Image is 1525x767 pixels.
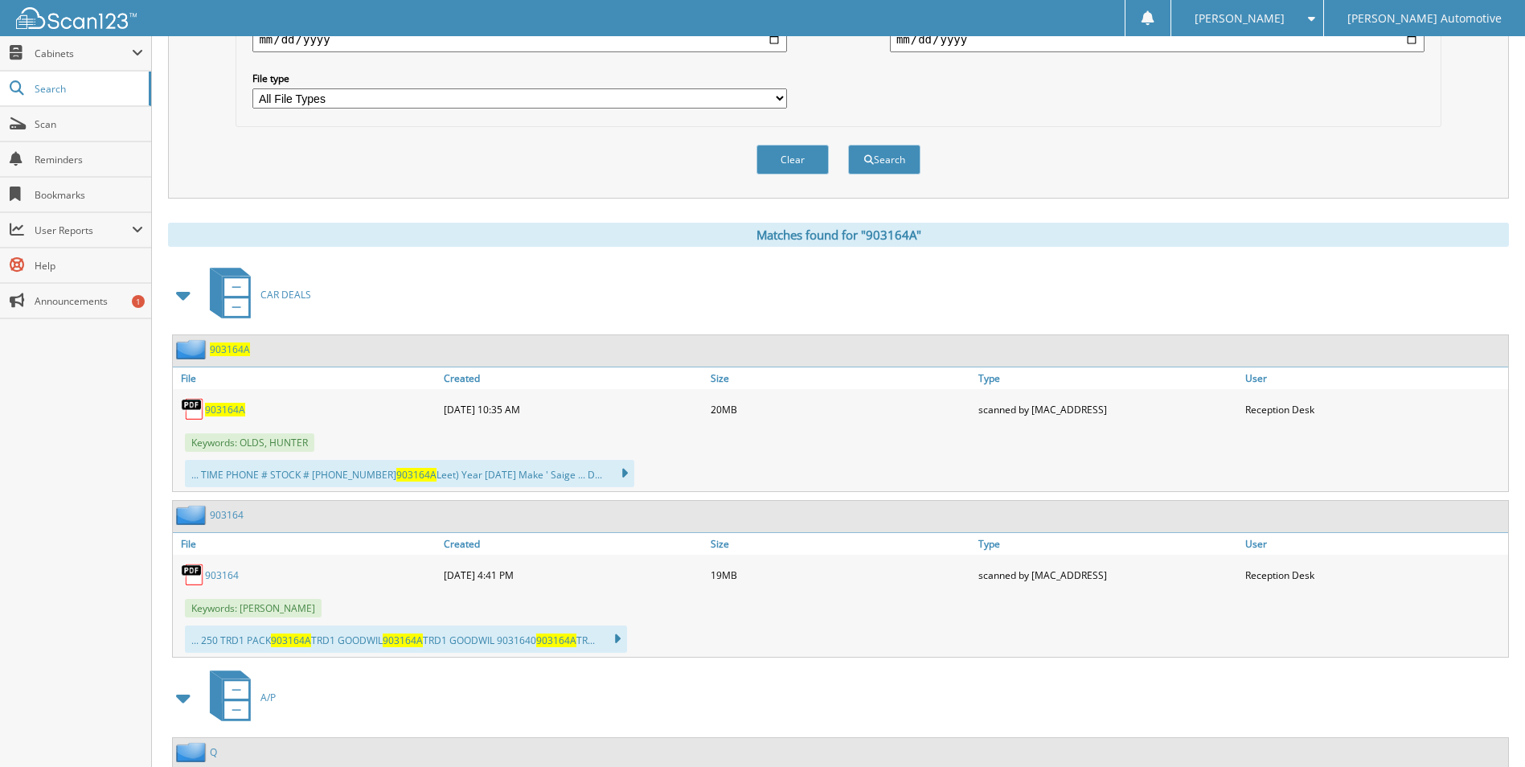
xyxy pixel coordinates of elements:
[181,397,205,421] img: PDF.png
[974,367,1241,389] a: Type
[396,468,437,482] span: 903164A
[185,433,314,452] span: Keywords: OLDS, HUNTER
[890,27,1425,52] input: end
[35,153,143,166] span: Reminders
[176,742,210,762] img: folder2.png
[974,533,1241,555] a: Type
[756,145,829,174] button: Clear
[440,367,707,389] a: Created
[35,82,141,96] span: Search
[536,634,576,647] span: 903164A
[1241,559,1508,591] div: Reception Desk
[440,533,707,555] a: Created
[1347,14,1502,23] span: [PERSON_NAME] Automotive
[200,263,311,326] a: CAR DEALS
[1241,393,1508,425] div: Reception Desk
[132,295,145,308] div: 1
[185,625,627,653] div: ... 250 TRD1 PACK TRD1 GOODWIL TRD1 GOODWIL 9031640 TR...
[185,460,634,487] div: ... TIME PHONE # STOCK # [PHONE_NUMBER] Leet) Year [DATE] Make ' Saige ... D...
[1241,367,1508,389] a: User
[210,745,217,759] a: Q
[252,72,787,85] label: File type
[1241,533,1508,555] a: User
[383,634,423,647] span: 903164A
[1445,690,1525,767] iframe: Chat Widget
[707,367,974,389] a: Size
[707,533,974,555] a: Size
[707,559,974,591] div: 19MB
[181,563,205,587] img: PDF.png
[35,117,143,131] span: Scan
[205,568,239,582] a: 903164
[16,7,137,29] img: scan123-logo-white.svg
[176,339,210,359] img: folder2.png
[35,47,132,60] span: Cabinets
[35,259,143,273] span: Help
[1195,14,1285,23] span: [PERSON_NAME]
[35,294,143,308] span: Announcements
[210,508,244,522] a: 903164
[260,691,276,704] span: A/P
[707,393,974,425] div: 20MB
[35,224,132,237] span: User Reports
[252,27,787,52] input: start
[210,342,250,356] a: 903164A
[176,505,210,525] img: folder2.png
[173,533,440,555] a: File
[185,599,322,617] span: Keywords: [PERSON_NAME]
[440,559,707,591] div: [DATE] 4:41 PM
[205,403,245,416] a: 903164A
[173,367,440,389] a: File
[974,393,1241,425] div: scanned by [MAC_ADDRESS]
[440,393,707,425] div: [DATE] 10:35 AM
[260,288,311,301] span: CAR DEALS
[848,145,920,174] button: Search
[271,634,311,647] span: 903164A
[168,223,1509,247] div: Matches found for "903164A"
[200,666,276,729] a: A/P
[35,188,143,202] span: Bookmarks
[974,559,1241,591] div: scanned by [MAC_ADDRESS]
